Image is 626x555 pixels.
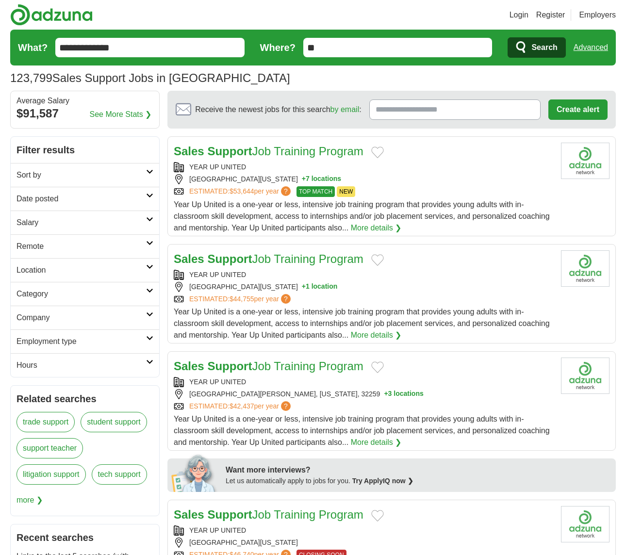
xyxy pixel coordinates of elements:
[371,147,384,158] button: Add to favorite jobs
[11,282,159,306] a: Category
[174,538,553,548] div: [GEOGRAPHIC_DATA][US_STATE]
[297,186,335,197] span: TOP MATCH
[281,294,291,304] span: ?
[174,174,553,184] div: [GEOGRAPHIC_DATA][US_STATE]
[371,510,384,522] button: Add to favorite jobs
[561,358,610,394] img: Company logo
[189,401,293,411] a: ESTIMATED:$42,437per year?
[10,71,290,84] h1: Sales Support Jobs in [GEOGRAPHIC_DATA]
[207,252,252,265] strong: Support
[561,143,610,179] img: Company logo
[16,336,146,347] h2: Employment type
[92,464,147,485] a: tech support
[226,476,610,486] div: Let us automatically apply to jobs for you.
[230,402,254,410] span: $42,437
[18,40,48,55] label: What?
[561,506,610,542] img: Company logo
[11,211,159,234] a: Salary
[352,477,413,485] a: Try ApplyIQ now ❯
[302,174,306,184] span: +
[174,415,550,446] span: Year Up United is a one-year or less, intensive job training program that provides young adults w...
[384,389,423,399] button: +3 locations
[302,174,341,184] button: +7 locations
[16,97,153,105] div: Average Salary
[16,264,146,276] h2: Location
[337,186,355,197] span: NEW
[11,306,159,329] a: Company
[174,508,363,521] a: Sales SupportJob Training Program
[260,40,296,55] label: Where?
[561,250,610,287] img: Company logo
[371,361,384,373] button: Add to favorite jobs
[174,282,553,292] div: [GEOGRAPHIC_DATA][US_STATE]
[207,359,252,373] strong: Support
[174,377,553,387] div: YEAR UP UNITED
[11,234,159,258] a: Remote
[195,104,361,115] span: Receive the newest jobs for this search :
[16,438,83,458] a: support teacher
[11,163,159,187] a: Sort by
[174,200,550,232] span: Year Up United is a one-year or less, intensive job training program that provides young adults w...
[351,222,402,234] a: More details ❯
[16,464,86,485] a: litigation support
[16,359,146,371] h2: Hours
[510,9,528,21] a: Login
[174,162,553,172] div: YEAR UP UNITED
[330,105,360,114] a: by email
[302,282,306,292] span: +
[351,437,402,448] a: More details ❯
[579,9,616,21] a: Employers
[11,137,159,163] h2: Filter results
[10,69,52,87] span: 123,799
[16,392,153,406] h2: Related searches
[174,252,204,265] strong: Sales
[230,295,254,303] span: $44,755
[16,312,146,324] h2: Company
[16,241,146,252] h2: Remote
[281,401,291,411] span: ?
[384,389,388,399] span: +
[230,187,254,195] span: $53,644
[81,412,147,432] a: student support
[174,525,553,536] div: YEAR UP UNITED
[207,145,252,158] strong: Support
[16,288,146,300] h2: Category
[16,169,146,181] h2: Sort by
[226,464,610,476] div: Want more interviews?
[536,9,565,21] a: Register
[11,329,159,353] a: Employment type
[174,145,363,158] a: Sales SupportJob Training Program
[207,508,252,521] strong: Support
[174,508,204,521] strong: Sales
[90,109,152,120] a: See More Stats ❯
[16,530,153,545] h2: Recent searches
[174,359,363,373] a: Sales SupportJob Training Program
[11,258,159,282] a: Location
[16,193,146,205] h2: Date posted
[11,187,159,211] a: Date posted
[174,389,553,399] div: [GEOGRAPHIC_DATA][PERSON_NAME], [US_STATE], 32259
[189,294,293,304] a: ESTIMATED:$44,755per year?
[531,38,557,57] span: Search
[11,353,159,377] a: Hours
[281,186,291,196] span: ?
[371,254,384,266] button: Add to favorite jobs
[351,329,402,341] a: More details ❯
[16,217,146,229] h2: Salary
[174,308,550,339] span: Year Up United is a one-year or less, intensive job training program that provides young adults w...
[302,282,338,292] button: +1 location
[171,453,218,492] img: apply-iq-scientist.png
[10,4,93,26] img: Adzuna logo
[16,412,75,432] a: trade support
[574,38,608,57] a: Advanced
[189,186,293,197] a: ESTIMATED:$53,644per year?
[548,99,608,120] button: Create alert
[16,490,43,510] span: more ❯
[174,145,204,158] strong: Sales
[174,252,363,265] a: Sales SupportJob Training Program
[174,270,553,280] div: YEAR UP UNITED
[508,37,565,58] button: Search
[16,105,153,122] div: $91,587
[174,359,204,373] strong: Sales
